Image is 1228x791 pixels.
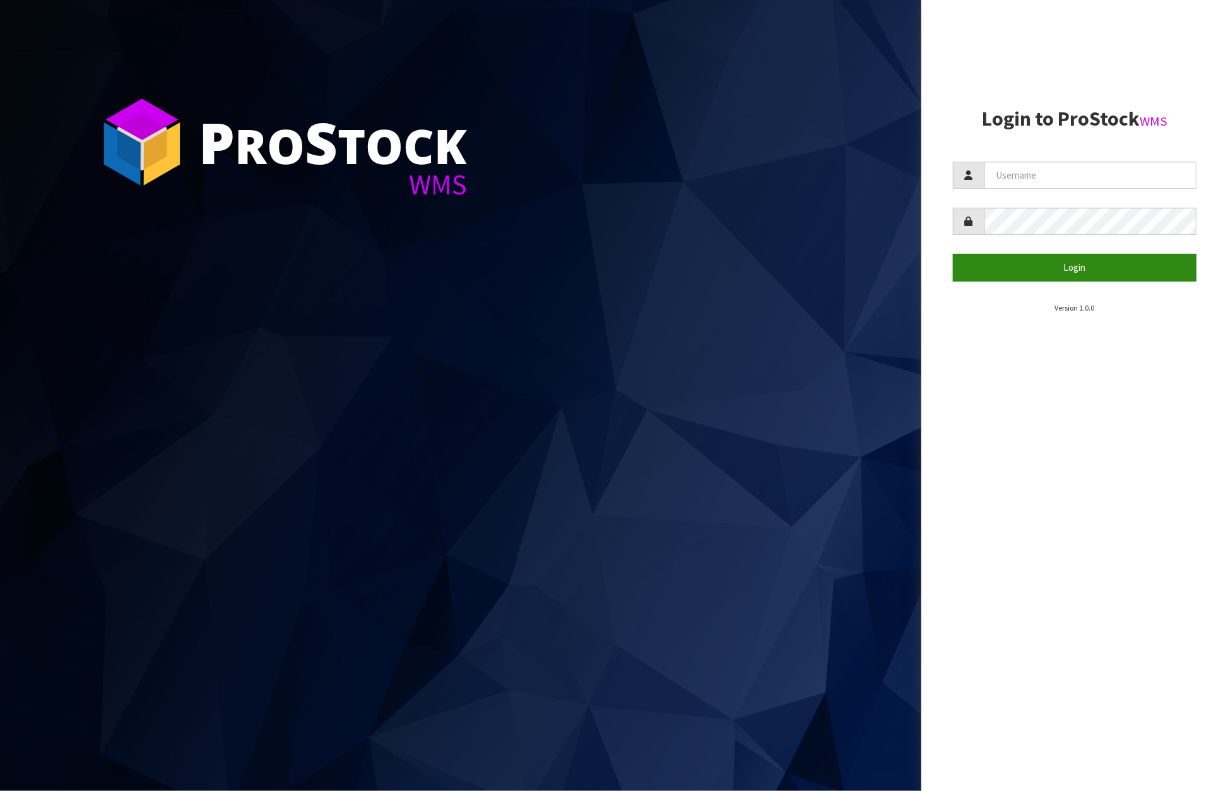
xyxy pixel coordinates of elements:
[199,104,235,181] span: P
[199,114,467,170] div: ro tock
[953,254,1197,281] button: Login
[305,104,338,181] span: S
[984,162,1197,189] input: Username
[953,108,1197,130] h2: Login to ProStock
[199,170,467,199] div: WMS
[1140,113,1167,129] small: WMS
[95,95,189,189] img: ProStock Cube
[1054,303,1094,312] small: Version 1.0.0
